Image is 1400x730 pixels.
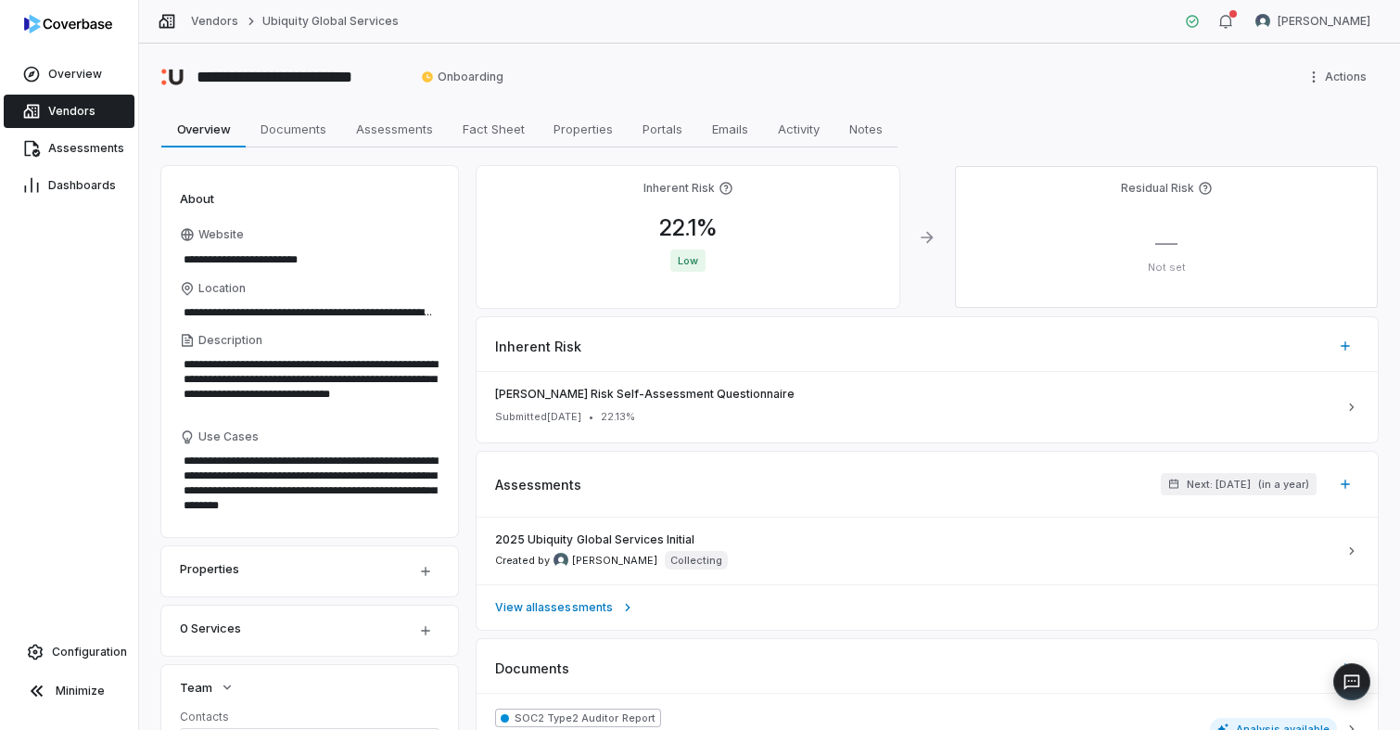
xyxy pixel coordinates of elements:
span: Portals [635,117,690,141]
span: Vendors [48,104,95,119]
textarea: Use Cases [180,448,439,519]
button: Hannah Fozard avatar[PERSON_NAME] [1244,7,1381,35]
span: ( in a year ) [1258,478,1309,492]
input: Website [180,247,408,273]
a: Assessments [4,132,134,165]
h4: Inherent Risk [643,181,715,196]
span: About [180,190,214,207]
span: 22.13 % [601,410,635,424]
a: View allassessments [477,584,1378,630]
span: Configuration [52,645,127,660]
a: Vendors [4,95,134,128]
span: Next: [DATE] [1187,478,1251,492]
span: Properties [546,117,620,141]
a: Overview [4,58,134,91]
span: Website [198,227,244,242]
span: Emails [705,117,756,141]
span: • [589,410,593,424]
span: — [1155,229,1177,256]
textarea: Description [180,352,439,422]
span: Overview [48,67,102,82]
span: Fact Sheet [455,117,532,141]
button: Team [174,671,240,704]
h4: Residual Risk [1121,181,1194,196]
a: Ubiquity Global Services [262,14,399,29]
span: Location [198,281,246,296]
a: Configuration [7,635,131,669]
span: Notes [842,117,890,141]
span: Inherent Risk [495,337,581,356]
dt: Contacts [180,710,439,724]
span: Overview [170,117,238,141]
span: Assessments [48,141,124,156]
span: Submitted [DATE] [495,410,581,424]
span: View all assessments [495,600,613,615]
span: Activity [770,117,827,141]
span: [PERSON_NAME] [572,554,657,568]
p: Not set [970,261,1363,275]
span: Assessments [495,475,581,494]
button: Minimize [7,672,131,710]
span: Team [180,679,212,696]
p: Collecting [670,553,722,568]
a: 2025 Ubiquity Global Services InitialCreated by Estefanie Brown avatar[PERSON_NAME]Collecting [477,518,1378,584]
span: Documents [253,117,334,141]
span: 22.1 % [659,214,718,241]
span: 2025 Ubiquity Global Services Initial [495,532,694,547]
span: Dashboards [48,178,116,193]
span: Description [198,333,262,348]
button: Next: [DATE](in a year) [1161,473,1317,495]
span: Documents [495,659,569,678]
span: Created by [495,553,657,568]
button: 22.13% [595,400,641,433]
span: [PERSON_NAME] Risk Self-Assessment Questionnaire [495,387,1337,402]
input: Location [180,300,439,326]
a: Vendors [191,14,238,29]
a: Dashboards [4,169,134,202]
img: Coverbase logo [24,15,112,33]
span: Low [670,250,706,272]
img: Estefanie Brown avatar [554,553,568,568]
a: [PERSON_NAME] Risk Self-Assessment QuestionnaireSubmitted[DATE]•22.13% [477,372,1378,442]
span: Minimize [56,684,105,698]
span: SOC2 Type2 Auditor Report [495,709,661,727]
button: More actions [1301,63,1378,91]
span: [PERSON_NAME] [1278,14,1370,29]
span: Onboarding [421,70,503,84]
img: Hannah Fozard avatar [1255,14,1270,29]
span: Assessments [349,117,440,141]
span: Use Cases [198,429,259,444]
